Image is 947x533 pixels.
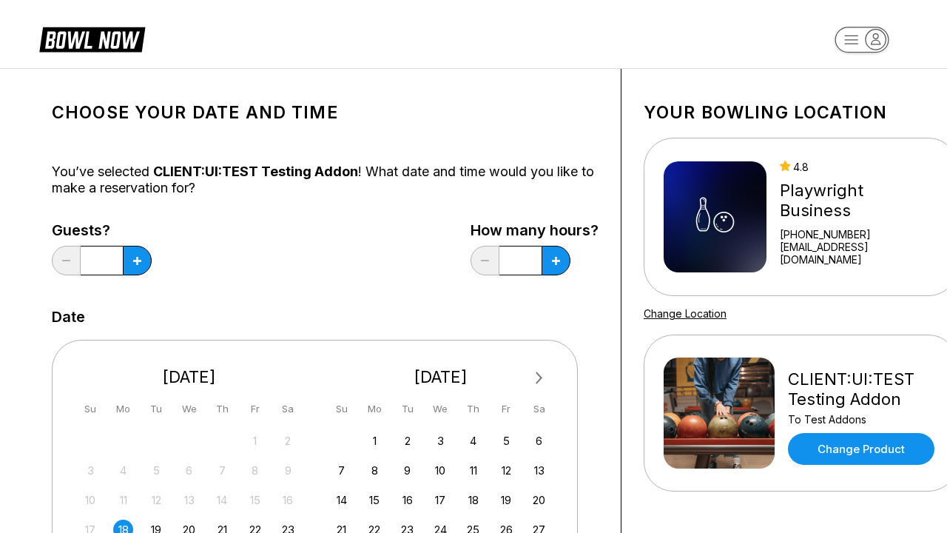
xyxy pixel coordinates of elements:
div: Choose Monday, September 15th, 2025 [365,490,385,510]
div: Choose Wednesday, September 3rd, 2025 [431,431,451,451]
div: You’ve selected ! What date and time would you like to make a reservation for? [52,164,599,196]
div: Su [81,399,101,419]
div: Not available Monday, August 11th, 2025 [113,490,133,510]
div: Not available Saturday, August 2nd, 2025 [278,431,298,451]
div: Choose Wednesday, September 17th, 2025 [431,490,451,510]
a: [EMAIL_ADDRESS][DOMAIN_NAME] [780,241,938,266]
button: Next Month [528,366,551,390]
div: Choose Wednesday, September 10th, 2025 [431,460,451,480]
div: Not available Sunday, August 3rd, 2025 [81,460,101,480]
div: Choose Tuesday, September 9th, 2025 [397,460,417,480]
div: Choose Saturday, September 6th, 2025 [529,431,549,451]
div: Not available Tuesday, August 5th, 2025 [146,460,166,480]
div: Th [212,399,232,419]
div: [DATE] [326,367,556,387]
div: Choose Thursday, September 11th, 2025 [463,460,483,480]
span: CLIENT:UI:TEST Testing Addon [153,164,358,179]
div: Choose Friday, September 12th, 2025 [496,460,516,480]
div: Choose Sunday, September 7th, 2025 [331,460,351,480]
div: Mo [113,399,133,419]
div: Choose Tuesday, September 2nd, 2025 [397,431,417,451]
div: Choose Friday, September 19th, 2025 [496,490,516,510]
div: Playwright Business [780,181,938,221]
div: Not available Sunday, August 10th, 2025 [81,490,101,510]
div: Choose Friday, September 5th, 2025 [496,431,516,451]
div: Choose Thursday, September 4th, 2025 [463,431,483,451]
label: How many hours? [471,222,599,238]
div: Not available Saturday, August 16th, 2025 [278,490,298,510]
div: To Test Addons [788,413,938,426]
div: Not available Thursday, August 14th, 2025 [212,490,232,510]
div: We [431,399,451,419]
div: Choose Thursday, September 18th, 2025 [463,490,483,510]
div: Sa [278,399,298,419]
label: Date [52,309,85,325]
div: Fr [496,399,516,419]
div: [DATE] [75,367,304,387]
div: Tu [397,399,417,419]
div: Th [463,399,483,419]
div: Not available Saturday, August 9th, 2025 [278,460,298,480]
div: Choose Sunday, September 14th, 2025 [331,490,351,510]
a: Change Product [788,433,934,465]
div: Tu [146,399,166,419]
img: CLIENT:UI:TEST Testing Addon [664,358,775,469]
div: We [179,399,199,419]
div: Not available Friday, August 1st, 2025 [245,431,265,451]
div: Choose Saturday, September 13th, 2025 [529,460,549,480]
a: Change Location [644,307,727,320]
h1: Choose your Date and time [52,102,599,123]
div: Choose Monday, September 8th, 2025 [365,460,385,480]
div: Not available Friday, August 15th, 2025 [245,490,265,510]
div: Not available Tuesday, August 12th, 2025 [146,490,166,510]
div: Not available Monday, August 4th, 2025 [113,460,133,480]
div: CLIENT:UI:TEST Testing Addon [788,369,938,409]
div: Mo [365,399,385,419]
img: Playwright Business [664,161,766,272]
div: Not available Wednesday, August 6th, 2025 [179,460,199,480]
div: Sa [529,399,549,419]
div: [PHONE_NUMBER] [780,228,938,241]
div: 4.8 [780,161,938,173]
div: Not available Friday, August 8th, 2025 [245,460,265,480]
div: Su [331,399,351,419]
label: Guests? [52,222,152,238]
div: Fr [245,399,265,419]
div: Choose Tuesday, September 16th, 2025 [397,490,417,510]
div: Choose Saturday, September 20th, 2025 [529,490,549,510]
div: Choose Monday, September 1st, 2025 [365,431,385,451]
div: Not available Thursday, August 7th, 2025 [212,460,232,480]
div: Not available Wednesday, August 13th, 2025 [179,490,199,510]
